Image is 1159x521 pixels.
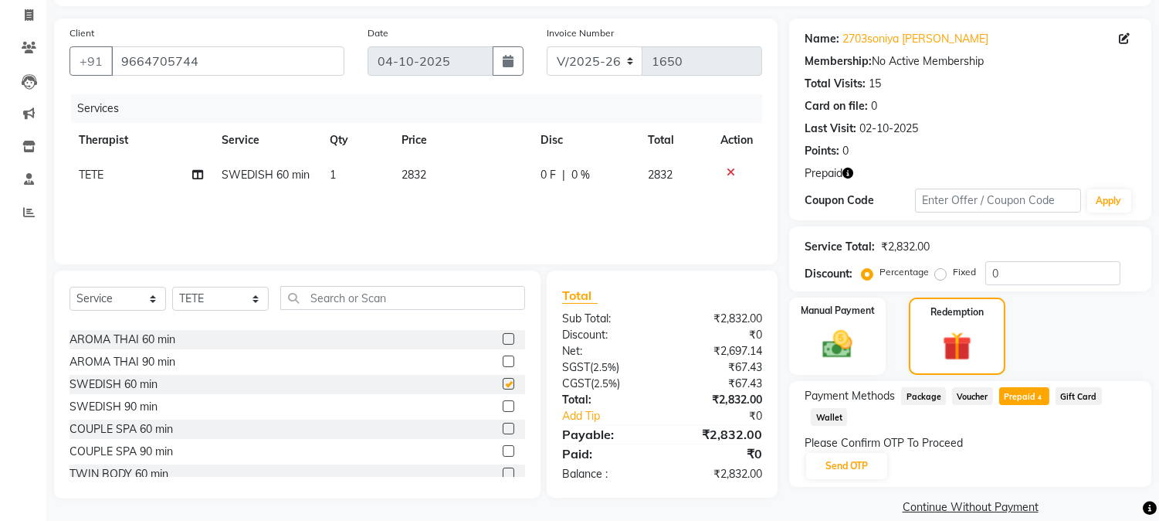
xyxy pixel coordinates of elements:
[663,359,774,376] div: ₹67.43
[805,388,895,404] span: Payment Methods
[111,46,344,76] input: Search by Name/Mobile/Email/Code
[842,31,988,47] a: 2703soniya [PERSON_NAME]
[541,167,556,183] span: 0 F
[663,466,774,482] div: ₹2,832.00
[69,466,168,482] div: TWIN BODY 60 min
[69,46,113,76] button: +91
[71,94,774,123] div: Services
[663,311,774,327] div: ₹2,832.00
[562,360,590,374] span: SGST
[806,453,887,479] button: Send OTP
[1087,189,1131,213] button: Apply
[953,265,976,279] label: Fixed
[915,189,1080,213] input: Enter Offer / Coupon Code
[551,343,663,359] div: Net:
[805,98,868,114] div: Card on file:
[881,239,930,255] div: ₹2,832.00
[562,288,598,304] span: Total
[930,305,984,319] label: Redemption
[663,444,774,463] div: ₹0
[551,408,681,424] a: Add Tip
[805,239,875,255] div: Service Total:
[551,376,663,392] div: ( )
[1035,393,1044,403] span: 4
[69,376,158,393] div: SWEDISH 60 min
[805,53,1136,70] div: No Active Membership
[663,376,774,392] div: ₹67.43
[551,359,663,376] div: ( )
[547,26,614,40] label: Invoice Number
[69,421,173,438] div: COUPLE SPA 60 min
[805,266,852,282] div: Discount:
[805,76,866,92] div: Total Visits:
[842,143,849,159] div: 0
[805,192,915,209] div: Coupon Code
[805,435,1136,451] div: Please Confirm OTP To Proceed
[280,286,525,310] input: Search or Scan
[551,327,663,343] div: Discount:
[69,399,158,415] div: SWEDISH 90 min
[801,304,875,318] label: Manual Payment
[69,26,94,40] label: Client
[368,26,388,40] label: Date
[811,408,847,426] span: Wallet
[562,376,591,390] span: CGST
[999,387,1049,405] span: Prepaid
[639,123,711,158] th: Total
[551,466,663,482] div: Balance :
[69,332,175,348] div: AROMA THAI 60 min
[805,31,839,47] div: Name:
[663,392,774,408] div: ₹2,832.00
[392,123,532,158] th: Price
[593,361,616,373] span: 2.5%
[69,123,212,158] th: Therapist
[551,392,663,408] div: Total:
[792,499,1148,516] a: Continue Without Payment
[212,123,320,158] th: Service
[531,123,638,158] th: Disc
[594,377,617,390] span: 2.5%
[805,165,842,182] span: Prepaid
[805,121,856,137] div: Last Visit:
[805,53,872,70] div: Membership:
[222,168,310,182] span: SWEDISH 60 min
[869,76,881,92] div: 15
[648,168,673,182] span: 2832
[859,121,918,137] div: 02-10-2025
[934,329,980,364] img: _gift.svg
[952,387,993,405] span: Voucher
[79,168,103,182] span: TETE
[551,444,663,463] div: Paid:
[69,354,175,370] div: AROMA THAI 90 min
[551,425,663,444] div: Payable:
[663,343,774,359] div: ₹2,697.14
[551,311,663,327] div: Sub Total:
[402,168,426,182] span: 2832
[571,167,590,183] span: 0 %
[69,444,173,460] div: COUPLE SPA 90 min
[320,123,392,158] th: Qty
[562,167,565,183] span: |
[901,387,946,405] span: Package
[813,327,862,362] img: _cash.svg
[871,98,877,114] div: 0
[711,123,762,158] th: Action
[879,265,929,279] label: Percentage
[1056,387,1102,405] span: Gift Card
[663,327,774,343] div: ₹0
[663,425,774,444] div: ₹2,832.00
[805,143,839,159] div: Points:
[330,168,336,182] span: 1
[681,408,774,424] div: ₹0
